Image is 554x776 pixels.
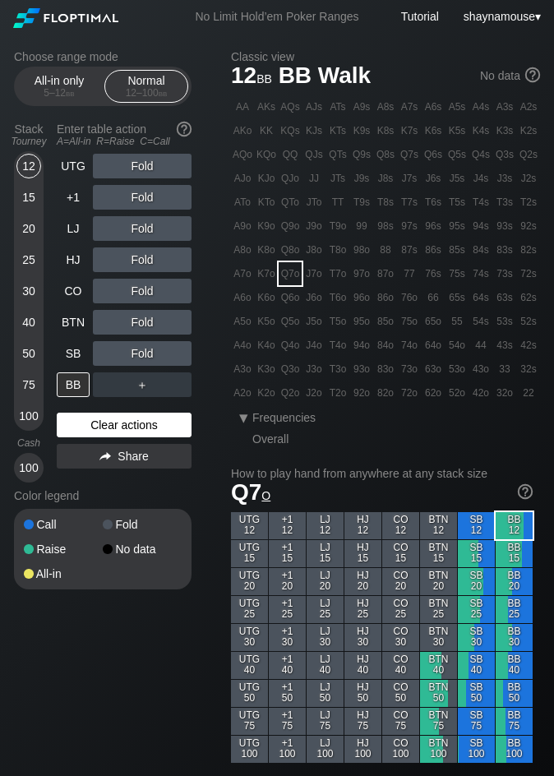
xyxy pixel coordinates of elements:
[57,116,192,154] div: Enter table action
[469,215,492,238] div: 94s
[302,310,325,333] div: J5o
[382,624,419,651] div: CO 30
[350,143,373,166] div: Q9s
[493,262,516,285] div: 73s
[524,66,542,84] img: help.32db89a4.svg
[344,652,381,679] div: HJ 40
[255,119,278,142] div: KK
[252,411,316,424] span: Frequencies
[350,95,373,118] div: A9s
[420,708,457,735] div: BTN 75
[255,215,278,238] div: K9o
[382,540,419,567] div: CO 15
[422,191,445,214] div: T6s
[446,143,469,166] div: Q5s
[302,286,325,309] div: J6o
[458,596,495,623] div: SB 25
[255,238,278,261] div: K8o
[344,568,381,595] div: HJ 20
[344,512,381,539] div: HJ 12
[398,381,421,404] div: 72o
[398,119,421,142] div: K7s
[231,119,254,142] div: AKo
[302,358,325,381] div: J3o
[374,381,397,404] div: 82o
[480,69,540,84] div: No data
[420,568,457,595] div: BTN 20
[517,334,540,357] div: 42s
[422,143,445,166] div: Q6s
[344,624,381,651] div: HJ 30
[279,381,302,404] div: Q2o
[326,381,349,404] div: T2o
[231,334,254,357] div: A4o
[398,262,421,285] div: 77
[326,215,349,238] div: T9o
[469,310,492,333] div: 54s
[401,10,439,23] a: Tutorial
[255,310,278,333] div: K5o
[302,167,325,190] div: JJ
[420,596,457,623] div: BTN 25
[496,652,533,679] div: BB 40
[469,286,492,309] div: 64s
[446,334,469,357] div: 54o
[231,479,270,505] span: Q7
[279,95,302,118] div: AQs
[255,95,278,118] div: AKs
[279,191,302,214] div: QTo
[446,262,469,285] div: 75s
[374,286,397,309] div: 86o
[446,215,469,238] div: 95s
[422,310,445,333] div: 65o
[516,483,534,501] img: help.32db89a4.svg
[469,238,492,261] div: 84s
[398,286,421,309] div: 76o
[493,286,516,309] div: 63s
[350,334,373,357] div: 94o
[231,467,533,480] h2: How to play hand from anywhere at any stack size
[326,286,349,309] div: T6o
[350,167,373,190] div: J9s
[458,540,495,567] div: SB 15
[420,680,457,707] div: BTN 50
[493,167,516,190] div: J3s
[458,708,495,735] div: SB 75
[496,680,533,707] div: BB 50
[422,358,445,381] div: 63o
[344,596,381,623] div: HJ 25
[517,167,540,190] div: J2s
[344,708,381,735] div: HJ 75
[420,512,457,539] div: BTN 12
[374,262,397,285] div: 87o
[16,279,41,303] div: 30
[57,154,90,178] div: UTG
[7,116,50,154] div: Stack
[93,341,192,366] div: Fold
[326,310,349,333] div: T5o
[93,216,192,241] div: Fold
[231,381,254,404] div: A2o
[307,652,344,679] div: LJ 40
[326,262,349,285] div: T7o
[159,87,168,99] span: bb
[66,87,75,99] span: bb
[493,215,516,238] div: 93s
[302,119,325,142] div: KJs
[344,680,381,707] div: HJ 50
[231,568,268,595] div: UTG 20
[302,95,325,118] div: AJs
[350,262,373,285] div: 97o
[398,334,421,357] div: 74o
[256,68,272,86] span: bb
[382,568,419,595] div: CO 20
[374,143,397,166] div: Q8s
[231,50,540,63] h2: Classic view
[269,568,306,595] div: +1 20
[269,624,306,651] div: +1 30
[302,143,325,166] div: QJs
[57,310,90,335] div: BTN
[255,262,278,285] div: K7o
[231,596,268,623] div: UTG 25
[496,512,533,539] div: BB 12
